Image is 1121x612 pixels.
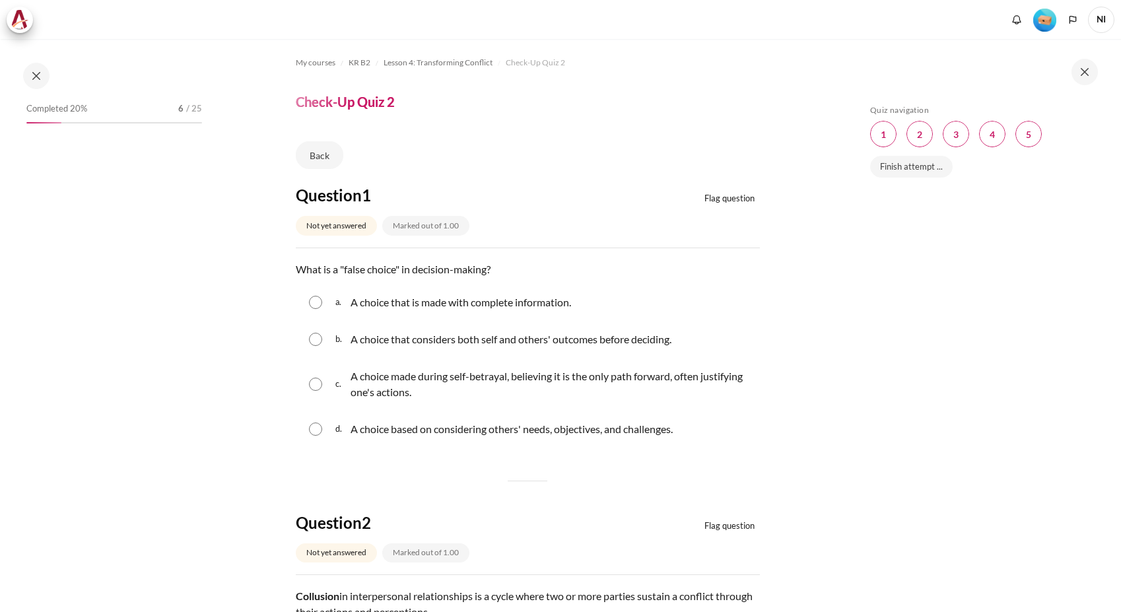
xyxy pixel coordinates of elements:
[26,102,87,116] span: Completed 20%
[870,105,1092,116] h5: Quiz navigation
[1063,10,1083,30] button: Languages
[1033,9,1056,32] img: Level #1
[349,57,370,69] span: KR B2
[296,185,545,205] h4: Question
[1088,7,1114,33] a: User menu
[351,421,673,437] p: A choice based on considering others' needs, objectives, and challenges.
[870,105,1092,186] section: Blocks
[351,331,671,347] p: A choice that considers both self and others' outcomes before deciding.
[1007,10,1027,30] div: Show notification window with no new notifications
[943,121,969,147] a: 3
[296,543,377,562] div: Not yet answered
[296,216,377,235] div: Not yet answered
[704,192,755,205] span: Flag question
[384,55,493,71] a: Lesson 4: Transforming Conflict
[335,366,348,403] span: c.
[1028,7,1062,32] a: Level #1
[1033,7,1056,32] div: Level #1
[296,141,343,169] a: Back
[296,590,339,602] strong: Collusion
[506,55,565,71] a: Check-Up Quiz 2
[506,57,565,69] span: Check-Up Quiz 2
[296,93,395,110] h4: Check-Up Quiz 2
[296,55,335,71] a: My courses
[186,102,202,116] span: / 25
[870,156,953,178] a: Finish attempt ...
[349,55,370,71] a: KR B2
[11,10,29,30] img: Architeck
[382,216,469,235] div: Marked out of 1.00
[296,52,760,73] nav: Navigation bar
[335,419,348,440] span: d.
[1088,7,1114,33] span: NI
[362,513,371,532] span: 2
[178,102,184,116] span: 6
[26,122,61,123] div: 20%
[296,261,760,277] p: What is a "false choice" in decision-making?
[870,121,897,147] a: 1
[384,57,493,69] span: Lesson 4: Transforming Conflict
[296,512,545,533] h4: Question
[335,329,348,350] span: b.
[351,368,753,400] p: A choice made during self-betrayal, believing it is the only path forward, often justifying one's...
[704,520,755,533] span: Flag question
[1015,121,1042,147] a: 5
[335,292,348,313] span: a.
[979,121,1005,147] a: 4
[362,186,371,205] span: 1
[351,294,571,310] p: A choice that is made with complete information.
[382,543,469,562] div: Marked out of 1.00
[296,57,335,69] span: My courses
[7,7,40,33] a: Architeck Architeck
[906,121,933,147] a: 2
